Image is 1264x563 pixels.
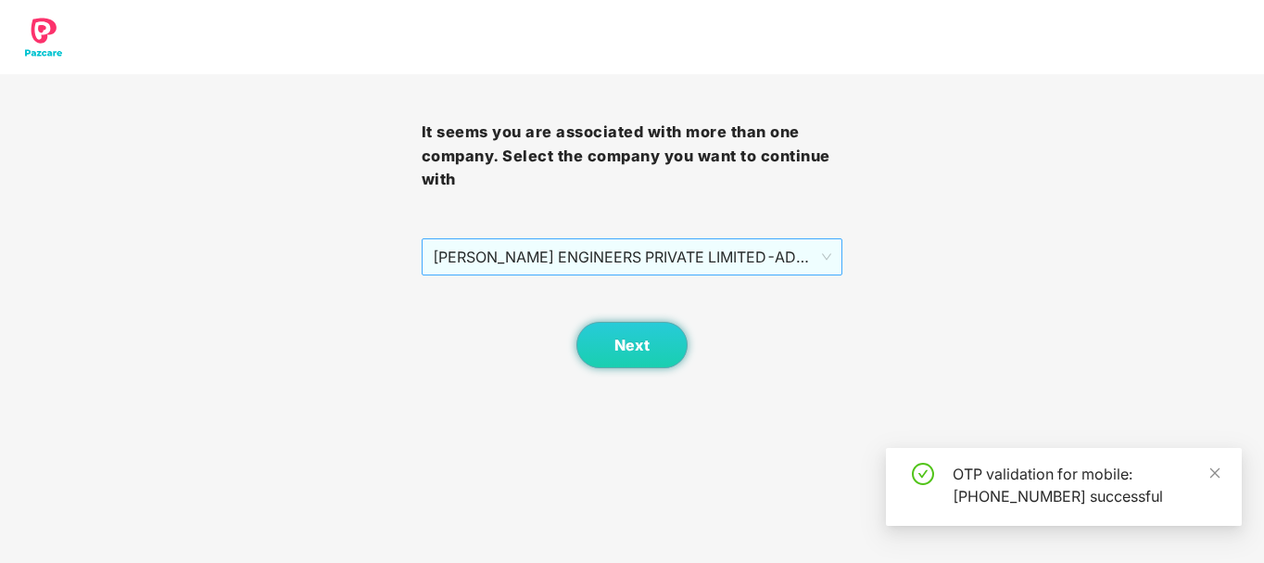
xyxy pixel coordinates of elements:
[433,239,832,275] span: [PERSON_NAME] ENGINEERS PRIVATE LIMITED - ADMINONE - ADMIN
[1208,467,1221,480] span: close
[614,337,650,354] span: Next
[422,121,843,192] h3: It seems you are associated with more than one company. Select the company you want to continue with
[953,463,1220,507] div: OTP validation for mobile: [PHONE_NUMBER] successful
[576,322,688,368] button: Next
[912,463,934,485] span: check-circle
